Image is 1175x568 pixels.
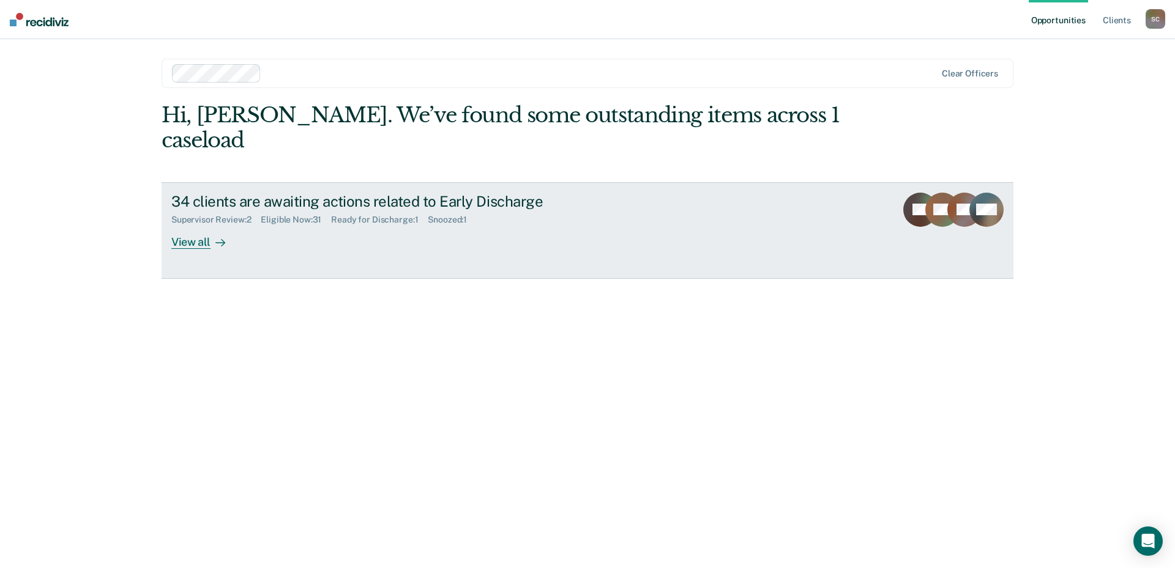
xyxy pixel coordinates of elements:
div: Hi, [PERSON_NAME]. We’ve found some outstanding items across 1 caseload [162,103,843,153]
div: Snoozed : 1 [428,215,477,225]
div: View all [171,225,240,249]
div: Supervisor Review : 2 [171,215,261,225]
div: Clear officers [942,68,998,79]
div: S C [1146,9,1165,29]
div: Eligible Now : 31 [261,215,331,225]
div: Open Intercom Messenger [1133,526,1163,556]
div: Ready for Discharge : 1 [331,215,428,225]
img: Recidiviz [10,13,69,26]
a: 34 clients are awaiting actions related to Early DischargeSupervisor Review:2Eligible Now:31Ready... [162,182,1013,279]
button: SC [1146,9,1165,29]
div: 34 clients are awaiting actions related to Early Discharge [171,193,601,210]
